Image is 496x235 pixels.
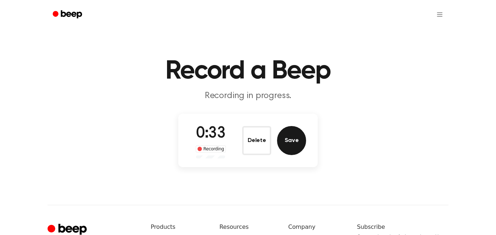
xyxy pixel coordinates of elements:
p: Recording in progress. [109,90,387,102]
h6: Company [288,223,345,231]
button: Open menu [431,6,448,23]
h6: Resources [219,223,276,231]
div: Recording [196,145,226,153]
h6: Subscribe [357,223,448,231]
h6: Products [151,223,208,231]
h1: Record a Beep [62,58,434,84]
button: Save Audio Record [277,126,306,155]
span: 0:33 [196,126,225,141]
a: Beep [48,8,89,22]
button: Delete Audio Record [242,126,271,155]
